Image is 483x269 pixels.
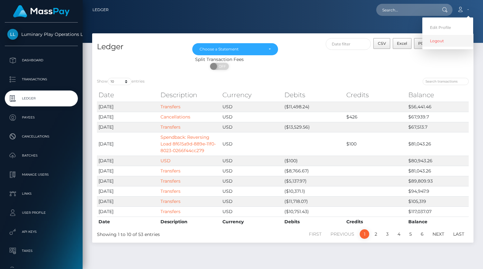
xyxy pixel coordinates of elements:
[160,188,180,194] a: Transfers
[283,217,345,227] th: Debits
[283,166,345,176] td: ($8,766.67)
[5,110,78,125] a: Payees
[92,3,109,17] a: Ledger
[7,208,75,218] p: User Profile
[160,209,180,214] a: Transfers
[407,166,469,176] td: $81,043.26
[5,31,78,37] span: Luminary Play Operations Limited
[5,224,78,240] a: API Keys
[97,41,183,52] h4: Ledger
[221,89,283,101] th: Currency
[407,112,469,122] td: $67,939.7
[221,186,283,196] td: USD
[7,132,75,141] p: Cancellations
[221,132,283,156] td: USD
[192,43,278,55] button: Choose a Statement
[417,229,427,239] a: 6
[7,170,75,179] p: Manage Users
[407,217,469,227] th: Balance
[160,124,180,130] a: Transfers
[423,78,469,85] input: Search transactions
[221,112,283,122] td: USD
[371,229,381,239] a: 2
[97,196,159,206] td: [DATE]
[345,89,407,101] th: Credits
[450,229,468,239] a: Last
[160,168,180,174] a: Transfers
[283,176,345,186] td: ($5,137.97)
[7,113,75,122] p: Payees
[407,176,469,186] td: $89,809.93
[160,104,180,110] a: Transfers
[7,151,75,160] p: Batches
[160,198,180,204] a: Transfers
[97,132,159,156] td: [DATE]
[345,112,407,122] td: $426
[5,129,78,145] a: Cancellations
[5,186,78,202] a: Links
[283,102,345,112] td: ($11,498.24)
[7,227,75,237] p: API Keys
[214,63,229,70] span: OFF
[393,38,412,49] button: Excel
[383,229,392,239] a: 3
[221,102,283,112] td: USD
[345,132,407,156] td: $100
[5,71,78,87] a: Transactions
[159,217,221,227] th: Description
[7,56,75,65] p: Dashboard
[407,196,469,206] td: $105,319
[97,122,159,132] td: [DATE]
[159,89,221,101] th: Description
[283,196,345,206] td: ($11,718.07)
[97,166,159,176] td: [DATE]
[97,156,159,166] td: [DATE]
[97,206,159,217] td: [DATE]
[422,35,473,47] a: Logout
[97,186,159,196] td: [DATE]
[108,78,132,85] select: Showentries
[283,206,345,217] td: ($10,751.43)
[429,229,448,239] a: Next
[7,29,18,40] img: Luminary Play Operations Limited
[7,94,75,103] p: Ledger
[5,167,78,183] a: Manage Users
[7,75,75,84] p: Transactions
[97,78,145,85] label: Show entries
[360,229,369,239] a: 1
[221,206,283,217] td: USD
[7,189,75,198] p: Links
[97,217,159,227] th: Date
[283,122,345,132] td: ($13,529.56)
[397,41,407,46] span: Excel
[422,22,473,33] a: Edit Profile
[5,52,78,68] a: Dashboard
[407,122,469,132] td: $67,513.7
[283,186,345,196] td: ($10,371.1)
[373,38,390,49] button: CSV
[221,156,283,166] td: USD
[13,5,70,17] img: MassPay Logo
[97,89,159,101] th: Date
[418,41,427,46] span: PDF
[5,91,78,106] a: Ledger
[378,41,386,46] span: CSV
[97,102,159,112] td: [DATE]
[407,156,469,166] td: $80,943.26
[160,178,180,184] a: Transfers
[200,47,263,52] div: Choose a Statement
[326,38,371,50] input: Date filter
[407,102,469,112] td: $56,441.46
[160,134,216,153] a: Spendback: Reversing Load 8f615a9d-889e-11f0-8023-0266f44cc279
[407,132,469,156] td: $81,043.26
[376,4,436,16] input: Search...
[407,186,469,196] td: $94,947.9
[7,246,75,256] p: Taxes
[5,148,78,164] a: Batches
[221,166,283,176] td: USD
[221,176,283,186] td: USD
[221,217,283,227] th: Currency
[97,176,159,186] td: [DATE]
[97,229,246,238] div: Showing 1 to 10 of 53 entries
[283,89,345,101] th: Debits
